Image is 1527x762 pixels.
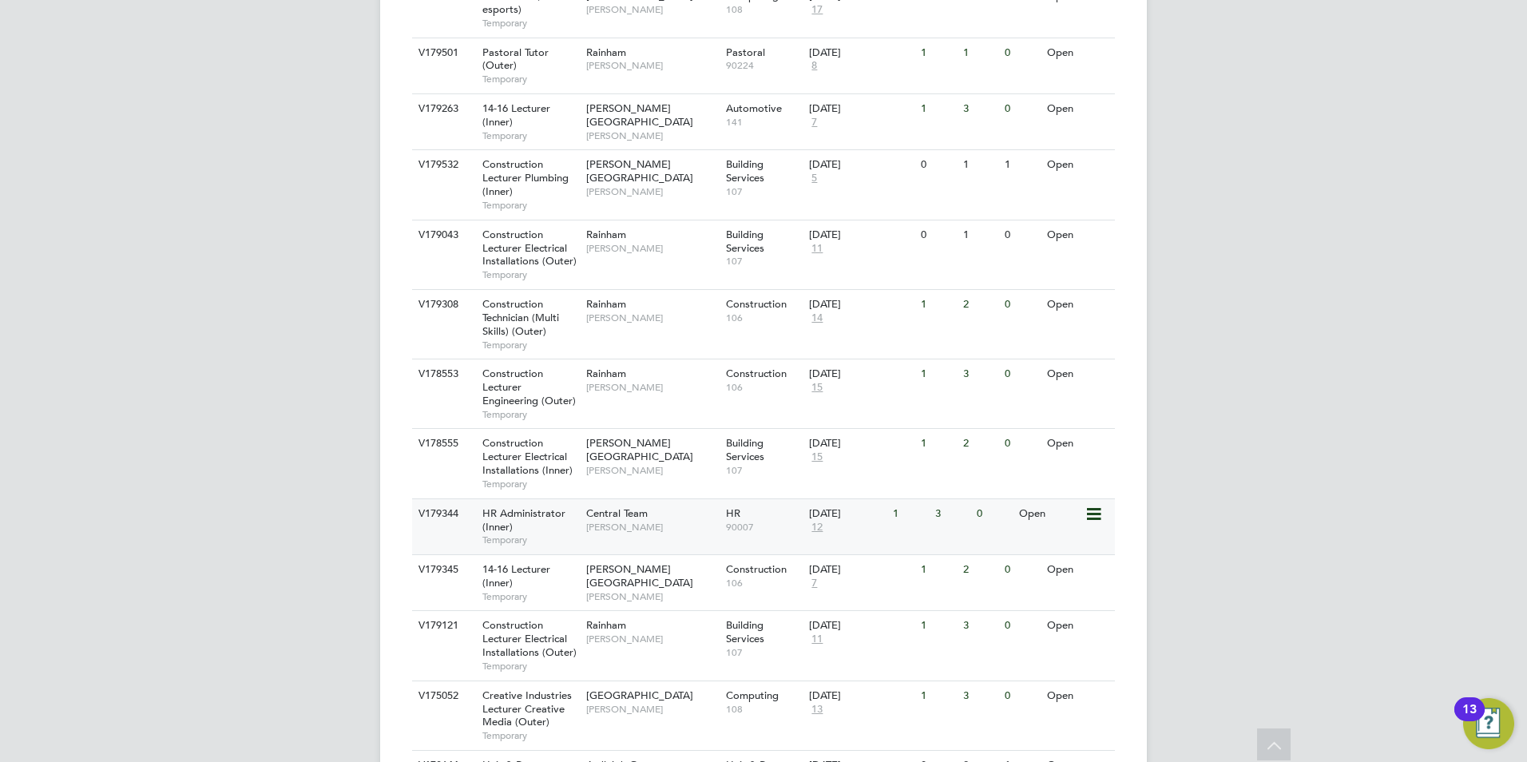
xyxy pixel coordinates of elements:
span: [PERSON_NAME] [586,59,718,72]
div: 0 [1001,220,1042,250]
div: [DATE] [809,102,913,116]
div: Open [1043,38,1113,68]
div: 3 [931,499,973,529]
span: Automotive [726,101,782,115]
span: 8 [809,59,819,73]
div: 1 [1001,150,1042,180]
span: [PERSON_NAME] [586,242,718,255]
div: 2 [959,555,1001,585]
div: Open [1043,681,1113,711]
span: Construction Lecturer Engineering (Outer) [482,367,576,407]
span: 15 [809,450,825,464]
span: [PERSON_NAME] [586,129,718,142]
span: [PERSON_NAME] [586,312,718,324]
span: Temporary [482,339,578,351]
div: [DATE] [809,228,913,242]
span: [PERSON_NAME][GEOGRAPHIC_DATA] [586,562,693,589]
span: Construction Technician (Multi Skills) (Outer) [482,297,559,338]
span: 11 [809,633,825,646]
div: Open [1043,290,1113,319]
div: 0 [1001,94,1042,124]
span: 12 [809,521,825,534]
div: Open [1015,499,1085,529]
span: 107 [726,646,802,659]
span: Temporary [482,660,578,673]
span: Temporary [482,268,578,281]
span: Construction Lecturer Plumbing (Inner) [482,157,569,198]
span: Rainham [586,297,626,311]
span: 107 [726,185,802,198]
div: V179532 [414,150,470,180]
div: [DATE] [809,158,913,172]
div: 3 [959,359,1001,389]
div: Open [1043,94,1113,124]
span: [PERSON_NAME] [586,3,718,16]
div: 1 [917,38,958,68]
div: V179043 [414,220,470,250]
div: [DATE] [809,437,913,450]
span: [PERSON_NAME] [586,464,718,477]
span: Building Services [726,157,764,185]
div: 1 [959,38,1001,68]
div: 1 [917,359,958,389]
span: 106 [726,577,802,589]
div: V178553 [414,359,470,389]
span: [PERSON_NAME][GEOGRAPHIC_DATA] [586,101,693,129]
span: [PERSON_NAME] [586,381,718,394]
div: [DATE] [809,689,913,703]
span: 5 [809,172,819,185]
div: 3 [959,681,1001,711]
span: Construction [726,562,787,576]
div: 1 [917,681,958,711]
span: Construction Lecturer Electrical Installations (Inner) [482,436,573,477]
div: Open [1043,611,1113,641]
div: 0 [1001,38,1042,68]
div: [DATE] [809,298,913,312]
span: Building Services [726,618,764,645]
span: HR [726,506,740,520]
div: 0 [1001,555,1042,585]
span: Temporary [482,590,578,603]
div: 0 [917,220,958,250]
div: 0 [973,499,1014,529]
span: Temporary [482,478,578,490]
span: 106 [726,381,802,394]
div: [DATE] [809,507,885,521]
div: 0 [1001,359,1042,389]
span: Pastoral Tutor (Outer) [482,46,549,73]
div: 13 [1462,709,1477,730]
span: Creative Industries Lecturer Creative Media (Outer) [482,689,572,729]
span: [PERSON_NAME] [586,633,718,645]
span: Rainham [586,228,626,241]
span: Temporary [482,73,578,85]
span: 7 [809,577,819,590]
div: 1 [959,220,1001,250]
div: Open [1043,220,1113,250]
div: 3 [959,94,1001,124]
span: Temporary [482,17,578,30]
span: 14-16 Lecturer (Inner) [482,101,550,129]
span: Temporary [482,534,578,546]
div: [DATE] [809,619,913,633]
span: Central Team [586,506,648,520]
div: 0 [917,150,958,180]
span: 108 [726,703,802,716]
div: [DATE] [809,46,913,60]
div: 1 [959,150,1001,180]
span: 90007 [726,521,802,534]
div: V179501 [414,38,470,68]
span: [PERSON_NAME] [586,185,718,198]
span: [GEOGRAPHIC_DATA] [586,689,693,702]
div: 0 [1001,429,1042,458]
span: Construction Lecturer Electrical Installations (Outer) [482,618,577,659]
div: 0 [1001,611,1042,641]
div: V179345 [414,555,470,585]
div: V179308 [414,290,470,319]
span: Computing [726,689,779,702]
span: [PERSON_NAME][GEOGRAPHIC_DATA] [586,157,693,185]
span: 141 [726,116,802,129]
div: Open [1043,429,1113,458]
span: Temporary [482,199,578,212]
span: Rainham [586,46,626,59]
span: Temporary [482,408,578,421]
